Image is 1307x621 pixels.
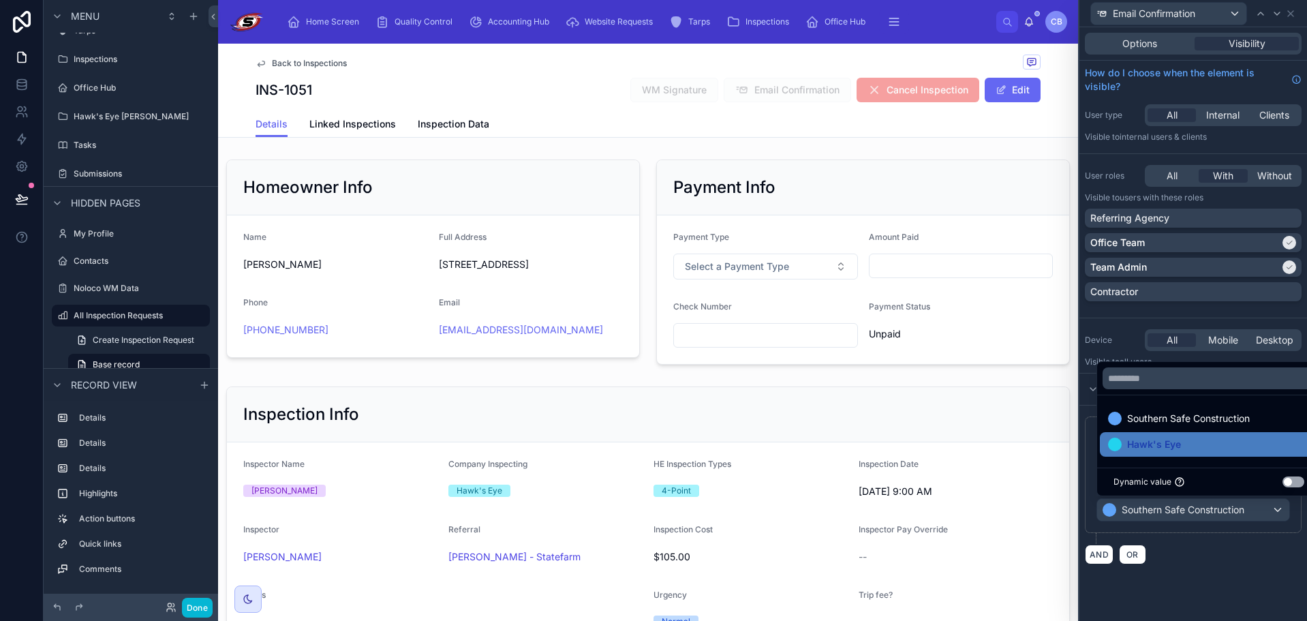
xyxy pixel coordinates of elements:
[1113,476,1171,487] span: Dynamic value
[1085,66,1302,93] a: How do I choose when the element is visible?
[371,10,462,34] a: Quality Control
[1213,169,1233,183] span: With
[44,401,218,594] div: scrollable content
[1122,37,1157,50] span: Options
[79,539,204,549] label: Quick links
[1229,37,1265,50] span: Visibility
[79,412,204,423] label: Details
[1127,410,1250,427] span: Southern Safe Construction
[1085,170,1139,181] label: User roles
[1085,192,1302,203] p: Visible to
[93,359,140,370] span: Base record
[309,112,396,139] a: Linked Inspections
[745,16,789,27] span: Inspections
[1167,108,1178,122] span: All
[1085,545,1113,564] button: AND
[74,82,207,93] label: Office Hub
[418,112,489,139] a: Inspection Data
[1257,169,1292,183] span: Without
[1051,16,1062,27] span: CB
[1085,335,1139,346] label: Device
[74,168,207,179] label: Submissions
[256,117,288,131] span: Details
[1096,498,1290,521] button: Southern Safe Construction
[1113,7,1195,20] span: Email Confirmation
[52,48,210,70] a: Inspections
[74,256,207,267] label: Contacts
[79,463,204,474] label: Details
[1167,169,1178,183] span: All
[562,10,662,34] a: Website Requests
[1085,66,1286,93] span: How do I choose when the element is visible?
[1090,260,1147,274] p: Team Admin
[1090,285,1138,299] p: Contractor
[229,11,265,33] img: App logo
[52,77,210,99] a: Office Hub
[52,250,210,272] a: Contacts
[256,112,288,138] a: Details
[1167,333,1178,347] span: All
[71,10,99,23] span: Menu
[71,196,140,210] span: Hidden pages
[256,58,347,69] a: Back to Inspections
[52,223,210,245] a: My Profile
[418,117,489,131] span: Inspection Data
[825,16,865,27] span: Office Hub
[182,598,213,618] button: Done
[93,335,194,346] span: Create Inspection Request
[1085,110,1139,121] label: User type
[306,16,359,27] span: Home Screen
[465,10,559,34] a: Accounting Hub
[1090,211,1169,225] p: Referring Agency
[488,16,549,27] span: Accounting Hub
[52,134,210,156] a: Tasks
[309,117,396,131] span: Linked Inspections
[74,228,207,239] label: My Profile
[276,7,996,37] div: scrollable content
[1090,236,1145,249] p: Office Team
[74,310,202,321] label: All Inspection Requests
[71,378,137,392] span: Record view
[283,10,369,34] a: Home Screen
[52,106,210,127] a: Hawk's Eye [PERSON_NAME]
[256,80,312,100] h1: INS-1051
[1085,357,1302,367] p: Visible to
[272,58,347,69] span: Back to Inspections
[52,305,210,327] a: All Inspection Requests
[74,54,207,65] label: Inspections
[1127,436,1181,453] span: Hawk's Eye
[52,277,210,299] a: Noloco WM Data
[68,329,210,351] a: Create Inspection Request
[79,513,204,524] label: Action buttons
[1206,108,1240,122] span: Internal
[688,16,710,27] span: Tarps
[395,16,452,27] span: Quality Control
[74,283,207,294] label: Noloco WM Data
[985,78,1041,102] button: Edit
[1259,108,1289,122] span: Clients
[1120,132,1207,142] span: Internal users & clients
[74,140,207,151] label: Tasks
[1122,503,1244,517] span: Southern Safe Construction
[585,16,653,27] span: Website Requests
[1119,545,1146,564] button: OR
[1090,2,1247,25] button: Email Confirmation
[1124,549,1141,560] span: OR
[79,488,204,499] label: Highlights
[1256,333,1293,347] span: Desktop
[665,10,720,34] a: Tarps
[79,564,204,575] label: Comments
[52,163,210,185] a: Submissions
[1085,132,1302,142] p: Visible to
[68,354,210,376] a: Base record
[74,111,207,122] label: Hawk's Eye [PERSON_NAME]
[1120,192,1203,202] span: Users with these roles
[1120,357,1152,367] span: all users
[801,10,875,34] a: Office Hub
[79,438,204,449] label: Details
[1208,333,1238,347] span: Mobile
[722,10,799,34] a: Inspections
